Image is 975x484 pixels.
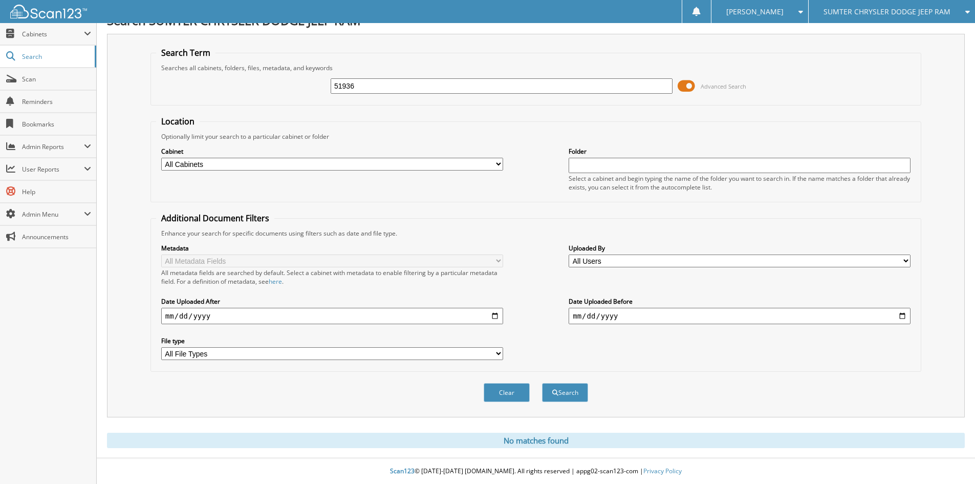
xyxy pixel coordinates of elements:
img: scan123-logo-white.svg [10,5,87,18]
a: Privacy Policy [643,467,682,475]
legend: Search Term [156,47,215,58]
span: [PERSON_NAME] [726,9,784,15]
label: Metadata [161,244,503,252]
span: Admin Reports [22,142,84,151]
label: File type [161,336,503,345]
span: Admin Menu [22,210,84,219]
button: Search [542,383,588,402]
div: All metadata fields are searched by default. Select a cabinet with metadata to enable filtering b... [161,268,503,286]
span: Reminders [22,97,91,106]
label: Folder [569,147,911,156]
div: © [DATE]-[DATE] [DOMAIN_NAME]. All rights reserved | appg02-scan123-com | [97,459,975,484]
span: Scan123 [390,467,415,475]
span: Cabinets [22,30,84,38]
div: Select a cabinet and begin typing the name of the folder you want to search in. If the name match... [569,174,911,192]
div: Enhance your search for specific documents using filters such as date and file type. [156,229,916,238]
span: Bookmarks [22,120,91,129]
label: Date Uploaded Before [569,297,911,306]
span: Advanced Search [701,82,746,90]
span: User Reports [22,165,84,174]
span: SUMTER CHRYSLER DODGE JEEP RAM [824,9,950,15]
span: Search [22,52,90,61]
span: Scan [22,75,91,83]
label: Cabinet [161,147,503,156]
label: Date Uploaded After [161,297,503,306]
input: end [569,308,911,324]
div: No matches found [107,433,965,448]
legend: Location [156,116,200,127]
input: start [161,308,503,324]
legend: Additional Document Filters [156,213,274,224]
div: Optionally limit your search to a particular cabinet or folder [156,132,916,141]
iframe: Chat Widget [924,435,975,484]
a: here [269,277,282,286]
span: Help [22,187,91,196]
span: Announcements [22,233,91,241]
button: Clear [484,383,530,402]
label: Uploaded By [569,244,911,252]
div: Searches all cabinets, folders, files, metadata, and keywords [156,64,916,72]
